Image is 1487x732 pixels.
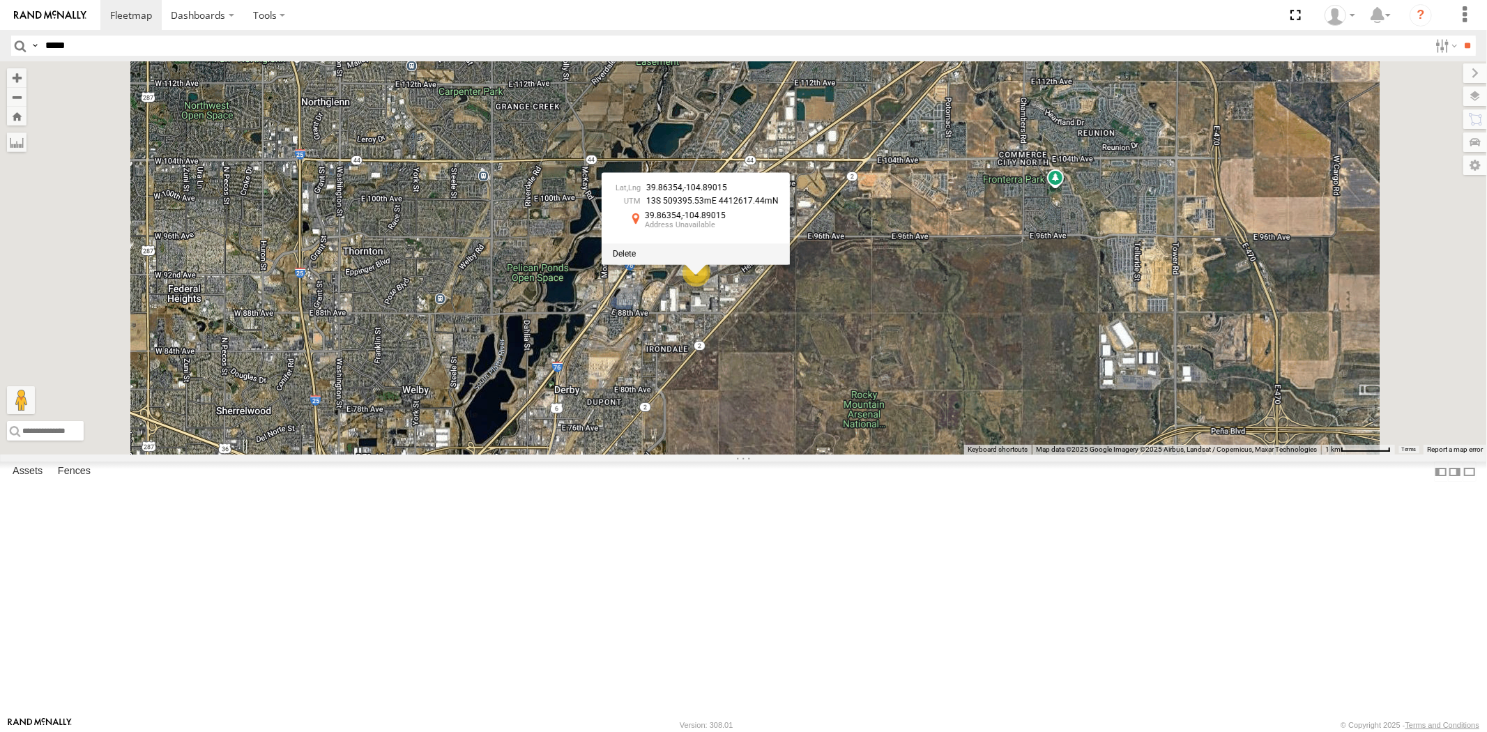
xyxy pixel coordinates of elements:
[680,721,733,729] div: Version: 308.01
[29,36,40,56] label: Search Query
[645,211,683,221] span: 39.86354
[1321,445,1395,455] button: Map Scale: 1 km per 68 pixels
[1341,721,1479,729] div: © Copyright 2025 -
[1463,462,1477,482] label: Hide Summary Table
[7,386,35,414] button: Drag Pegman onto the map to open Street View
[683,211,726,221] span: -104.89015
[7,107,26,125] button: Zoom Home
[1402,447,1417,452] a: Terms (opens in new tab)
[1325,445,1341,453] span: 1 km
[1448,462,1462,482] label: Dock Summary Table to the Right
[968,445,1028,455] button: Keyboard shortcuts
[7,87,26,107] button: Zoom out
[8,718,72,732] a: Visit our Website
[1036,445,1317,453] span: Map data ©2025 Google Imagery ©2025 Airbus, Landsat / Copernicus, Maxar Technologies
[646,183,683,193] span: 39.86354
[613,197,779,206] div: 13S 509395.53mE 4412617.44mN
[7,68,26,87] button: Zoom in
[1410,4,1432,26] i: ?
[14,10,86,20] img: rand-logo.svg
[1430,36,1460,56] label: Search Filter Options
[613,249,636,259] label: Delete Marker
[613,184,779,193] div: ,
[7,132,26,152] label: Measure
[684,183,727,193] span: -104.89015
[1434,462,1448,482] label: Dock Summary Table to the Left
[51,462,98,482] label: Fences
[1463,155,1487,175] label: Map Settings
[1427,445,1483,453] a: Report a map error
[6,462,49,482] label: Assets
[1405,721,1479,729] a: Terms and Conditions
[1320,5,1360,26] div: Sardor Khadjimedov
